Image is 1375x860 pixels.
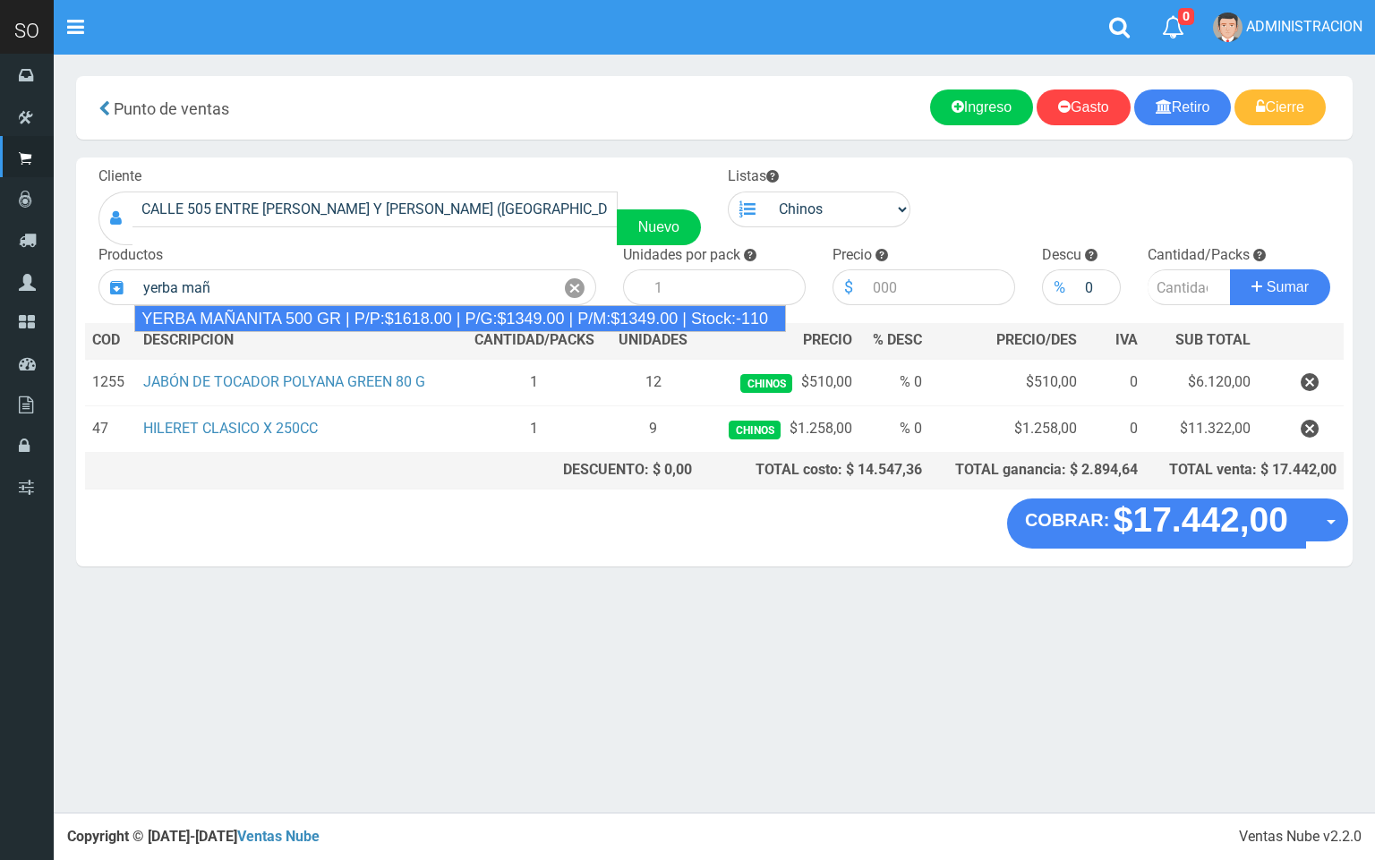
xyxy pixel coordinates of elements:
td: 1 [461,406,608,453]
td: % 0 [859,359,929,406]
input: 000 [864,269,1015,305]
a: Cierre [1234,89,1326,125]
span: Punto de ventas [114,99,229,118]
td: % 0 [859,406,929,453]
span: PRECIO/DES [996,331,1077,348]
div: % [1042,269,1076,305]
a: HILERET CLASICO X 250CC [143,420,318,437]
td: $510,00 [699,359,859,406]
td: $1.258,00 [929,406,1085,453]
label: Cantidad/Packs [1148,245,1250,266]
span: ADMINISTRACION [1246,18,1362,35]
div: TOTAL costo: $ 14.547,36 [706,460,922,481]
div: $ [833,269,864,305]
a: Ingreso [930,89,1033,125]
a: Retiro [1134,89,1232,125]
td: 47 [85,406,136,453]
td: $510,00 [929,359,1085,406]
a: JABÓN DE TOCADOR POLYANA GREEN 80 G [143,373,425,390]
label: Productos [98,245,163,266]
label: Descu [1042,245,1081,266]
input: Consumidor Final [132,192,618,227]
span: SUB TOTAL [1175,330,1251,351]
th: CANTIDAD/PACKS [461,323,608,359]
div: YERBA MAÑANITA 500 GR | P/P:$1618.00 | P/G:$1349.00 | P/M:$1349.00 | Stock:-110 [134,305,786,332]
td: 0 [1084,406,1144,453]
strong: Copyright © [DATE]-[DATE] [67,828,320,845]
td: 12 [608,359,699,406]
div: Ventas Nube v2.2.0 [1239,827,1362,847]
input: 1 [645,269,806,305]
span: CRIPCION [169,331,234,348]
td: 1255 [85,359,136,406]
label: Precio [833,245,872,266]
td: 1 [461,359,608,406]
span: 0 [1178,8,1194,25]
img: User Image [1213,13,1243,42]
span: IVA [1115,331,1138,348]
th: UNIDADES [608,323,699,359]
a: Gasto [1037,89,1131,125]
td: $11.322,00 [1145,406,1258,453]
input: Cantidad [1148,269,1232,305]
th: COD [85,323,136,359]
td: 9 [608,406,699,453]
input: 000 [1076,269,1120,305]
span: Chinos [729,421,780,439]
td: $6.120,00 [1145,359,1258,406]
a: Ventas Nube [237,828,320,845]
span: Chinos [740,374,791,393]
strong: COBRAR: [1025,510,1109,530]
label: Listas [728,166,779,187]
span: % DESC [873,331,922,348]
a: Nuevo [617,209,701,245]
div: DESCUENTO: $ 0,00 [468,460,692,481]
span: Sumar [1267,279,1309,294]
td: $1.258,00 [699,406,859,453]
th: DES [136,323,461,359]
strong: $17.442,00 [1114,500,1288,539]
div: TOTAL ganancia: $ 2.894,64 [936,460,1138,481]
button: COBRAR: $17.442,00 [1007,498,1306,549]
div: TOTAL venta: $ 17.442,00 [1152,460,1337,481]
button: Sumar [1230,269,1330,305]
label: Cliente [98,166,141,187]
td: 0 [1084,359,1144,406]
input: Introduzca el nombre del producto [134,269,554,305]
span: PRECIO [803,330,852,351]
label: Unidades por pack [623,245,740,266]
